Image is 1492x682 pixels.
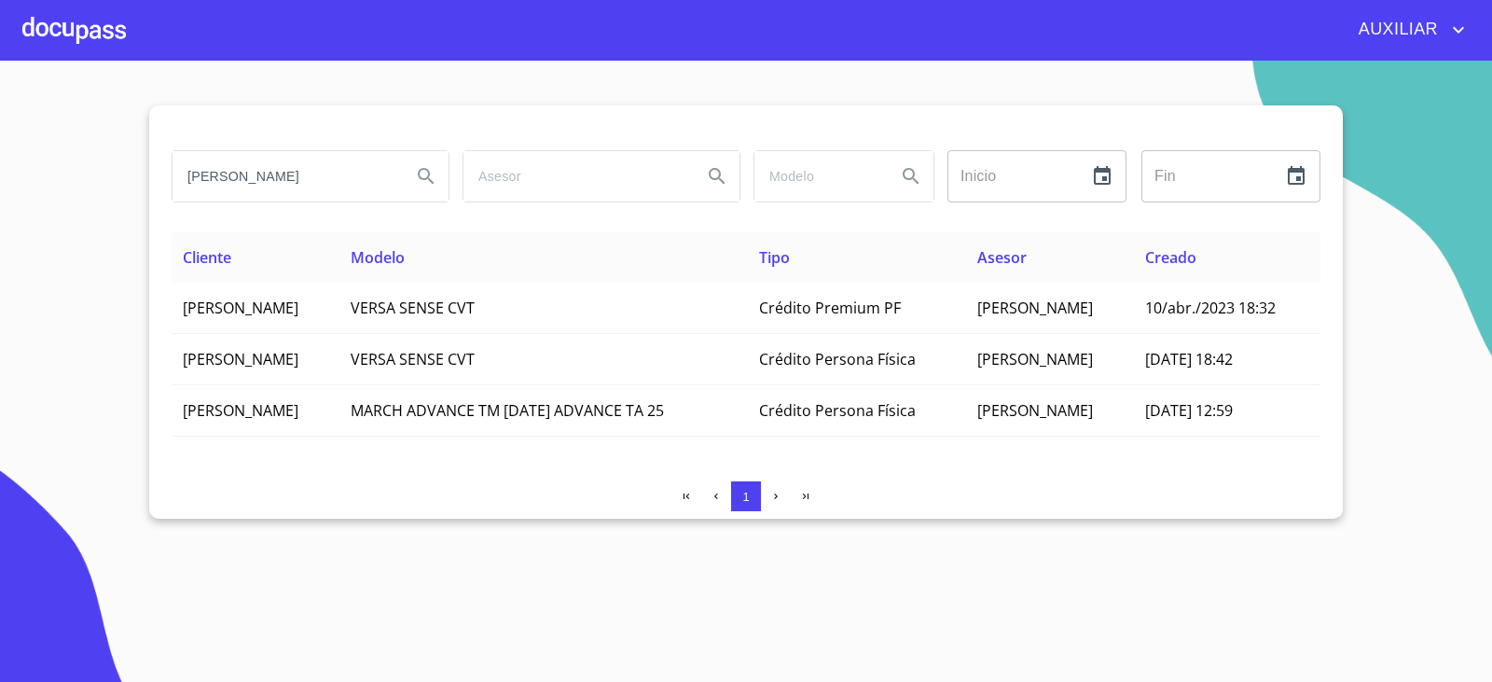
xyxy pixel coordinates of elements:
[759,400,916,421] span: Crédito Persona Física
[463,151,687,202] input: search
[1345,15,1470,45] button: account of current user
[977,349,1093,369] span: [PERSON_NAME]
[351,400,664,421] span: MARCH ADVANCE TM [DATE] ADVANCE TA 25
[731,481,761,511] button: 1
[977,400,1093,421] span: [PERSON_NAME]
[695,154,739,199] button: Search
[754,151,881,202] input: search
[351,298,475,318] span: VERSA SENSE CVT
[183,247,231,268] span: Cliente
[173,151,396,202] input: search
[759,349,916,369] span: Crédito Persona Física
[404,154,449,199] button: Search
[1345,15,1447,45] span: AUXILIAR
[759,247,790,268] span: Tipo
[1145,298,1276,318] span: 10/abr./2023 18:32
[759,298,901,318] span: Crédito Premium PF
[1145,400,1233,421] span: [DATE] 12:59
[351,349,475,369] span: VERSA SENSE CVT
[351,247,405,268] span: Modelo
[977,247,1027,268] span: Asesor
[1145,349,1233,369] span: [DATE] 18:42
[1145,247,1196,268] span: Creado
[742,490,749,504] span: 1
[977,298,1093,318] span: [PERSON_NAME]
[183,349,298,369] span: [PERSON_NAME]
[183,298,298,318] span: [PERSON_NAME]
[183,400,298,421] span: [PERSON_NAME]
[889,154,933,199] button: Search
